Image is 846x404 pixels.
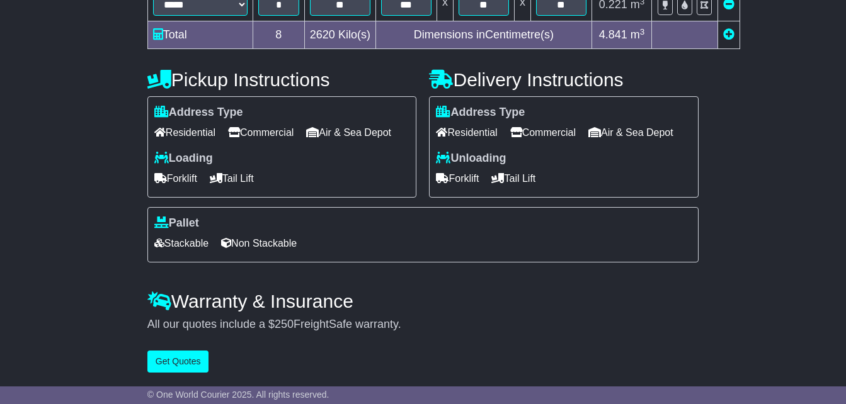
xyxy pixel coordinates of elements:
[147,69,417,90] h4: Pickup Instructions
[436,152,506,166] label: Unloading
[723,28,735,41] a: Add new item
[306,123,391,142] span: Air & Sea Depot
[436,106,525,120] label: Address Type
[310,28,335,41] span: 2620
[588,123,673,142] span: Air & Sea Depot
[510,123,576,142] span: Commercial
[491,169,535,188] span: Tail Lift
[147,318,699,332] div: All our quotes include a $ FreightSafe warranty.
[221,233,297,253] span: Non Stackable
[631,28,645,41] span: m
[599,28,627,41] span: 4.841
[154,123,215,142] span: Residential
[154,169,197,188] span: Forklift
[375,21,592,49] td: Dimensions in Centimetre(s)
[436,169,479,188] span: Forklift
[275,318,294,330] span: 250
[304,21,375,49] td: Kilo(s)
[436,123,497,142] span: Residential
[154,106,243,120] label: Address Type
[154,152,213,166] label: Loading
[210,169,254,188] span: Tail Lift
[228,123,294,142] span: Commercial
[253,21,304,49] td: 8
[640,27,645,36] sup: 3
[147,21,253,49] td: Total
[429,69,699,90] h4: Delivery Instructions
[147,291,699,311] h4: Warranty & Insurance
[154,233,209,253] span: Stackable
[154,216,199,230] label: Pallet
[147,390,329,400] span: © One World Courier 2025. All rights reserved.
[147,351,209,373] button: Get Quotes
